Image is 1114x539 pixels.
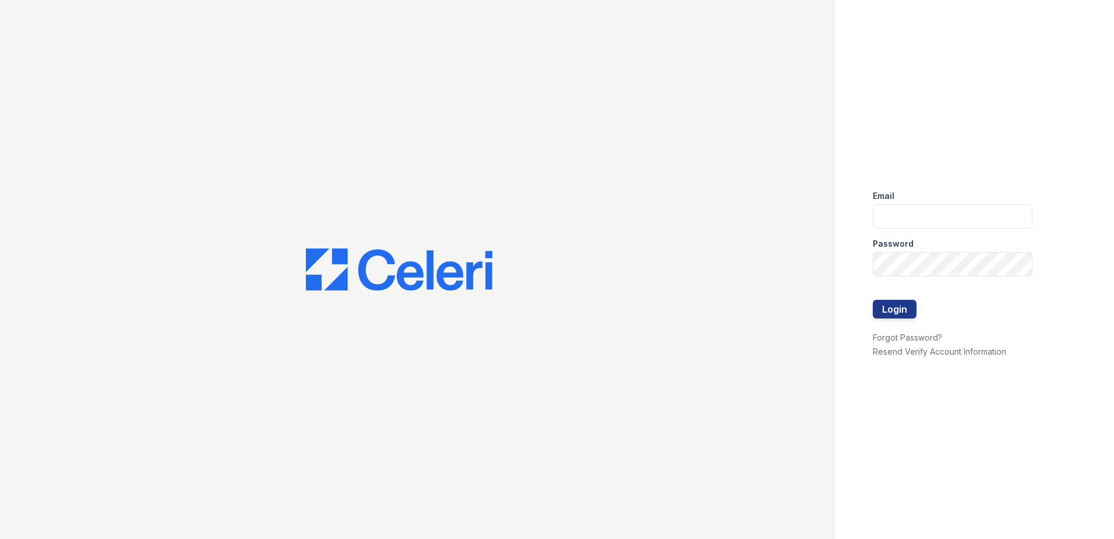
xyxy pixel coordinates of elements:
[873,346,1006,356] a: Resend Verify Account Information
[873,238,914,250] label: Password
[873,190,894,202] label: Email
[873,300,916,318] button: Login
[873,332,942,342] a: Forgot Password?
[306,249,492,290] img: CE_Logo_Blue-a8612792a0a2168367f1c8372b55b34899dd931a85d93a1a3d3e32e68fde9ad4.png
